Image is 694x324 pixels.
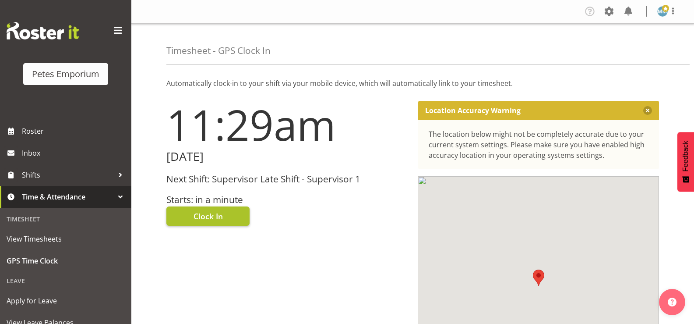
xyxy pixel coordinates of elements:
[7,294,125,307] span: Apply for Leave
[166,207,250,226] button: Clock In
[429,129,649,160] div: The location below might not be completely accurate due to your current system settings. Please m...
[166,174,408,184] h3: Next Shift: Supervisor Late Shift - Supervisor 1
[2,210,129,228] div: Timesheet
[643,106,652,115] button: Close message
[7,22,79,39] img: Rosterit website logo
[2,272,129,290] div: Leave
[7,232,125,246] span: View Timesheets
[166,46,271,56] h4: Timesheet - GPS Clock In
[682,141,690,171] span: Feedback
[2,250,129,272] a: GPS Time Clock
[166,195,408,205] h3: Starts: in a minute
[22,146,127,160] span: Inbox
[22,125,127,138] span: Roster
[2,228,129,250] a: View Timesheets
[425,106,521,115] p: Location Accuracy Warning
[677,132,694,192] button: Feedback - Show survey
[166,101,408,148] h1: 11:29am
[22,168,114,182] span: Shifts
[2,290,129,312] a: Apply for Leave
[166,150,408,164] h2: [DATE]
[32,68,99,81] div: Petes Emporium
[166,78,659,89] p: Automatically clock-in to your shift via your mobile device, which will automatically link to you...
[668,298,676,306] img: help-xxl-2.png
[22,190,114,203] span: Time & Attendance
[7,254,125,267] span: GPS Time Clock
[194,210,223,222] span: Clock In
[657,6,668,17] img: mandy-mosley3858.jpg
